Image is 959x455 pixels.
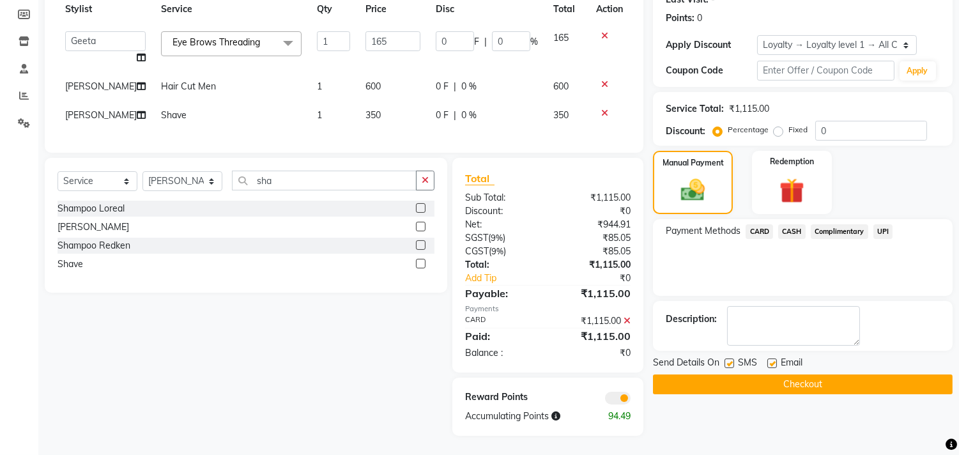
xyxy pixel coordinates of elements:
label: Redemption [770,156,814,167]
span: | [484,35,487,49]
div: Reward Points [456,390,548,405]
div: 94.49 [594,410,640,423]
div: ₹0 [548,204,641,218]
div: CARD [456,314,548,328]
span: [PERSON_NAME] [65,81,137,92]
div: Shampoo Loreal [58,202,125,215]
div: Points: [666,12,694,25]
span: Shave [161,109,187,121]
span: 1 [317,81,322,92]
span: % [530,35,538,49]
span: 0 % [461,109,477,122]
span: 350 [553,109,569,121]
div: Shampoo Redken [58,239,130,252]
span: F [474,35,479,49]
div: Coupon Code [666,64,757,77]
span: 9% [491,233,503,243]
div: 0 [697,12,702,25]
a: x [260,36,266,48]
img: _gift.svg [772,175,812,206]
span: Hair Cut Men [161,81,216,92]
div: ₹1,115.00 [548,191,641,204]
span: 165 [553,32,569,43]
div: ₹1,115.00 [548,258,641,272]
span: | [454,80,456,93]
span: CASH [778,224,806,239]
label: Percentage [728,124,769,135]
div: ₹1,115.00 [548,286,641,301]
div: Description: [666,312,717,326]
label: Manual Payment [663,157,724,169]
span: 0 F [436,109,449,122]
div: Discount: [456,204,548,218]
span: Email [781,356,802,372]
span: Eye Brows Threading [173,36,260,48]
span: [PERSON_NAME] [65,109,137,121]
span: 350 [365,109,381,121]
div: Apply Discount [666,38,757,52]
div: ₹0 [564,272,641,285]
div: ₹1,115.00 [548,328,641,344]
div: Total: [456,258,548,272]
span: 600 [553,81,569,92]
input: Search or Scan [232,171,417,190]
div: Balance : [456,346,548,360]
div: ₹85.05 [548,245,641,258]
img: _cash.svg [673,176,712,204]
div: ₹1,115.00 [548,314,641,328]
div: Shave [58,258,83,271]
label: Fixed [788,124,808,135]
div: Net: [456,218,548,231]
div: Sub Total: [456,191,548,204]
span: | [454,109,456,122]
span: 600 [365,81,381,92]
span: CARD [746,224,773,239]
span: Complimentary [811,224,868,239]
button: Checkout [653,374,953,394]
div: ₹85.05 [548,231,641,245]
div: Service Total: [666,102,724,116]
input: Enter Offer / Coupon Code [757,61,894,81]
div: ₹944.91 [548,218,641,231]
div: Payments [465,304,631,314]
div: ( ) [456,231,548,245]
div: ₹1,115.00 [729,102,769,116]
div: Discount: [666,125,705,138]
div: Payable: [456,286,548,301]
span: Send Details On [653,356,719,372]
span: 0 % [461,80,477,93]
span: SGST [465,232,488,243]
div: [PERSON_NAME] [58,220,129,234]
span: SMS [738,356,757,372]
span: 0 F [436,80,449,93]
div: Paid: [456,328,548,344]
span: Payment Methods [666,224,740,238]
span: UPI [873,224,893,239]
span: Total [465,172,495,185]
span: 9% [491,246,503,256]
a: Add Tip [456,272,564,285]
div: Accumulating Points [456,410,594,423]
button: Apply [900,61,936,81]
div: ₹0 [548,346,641,360]
span: CGST [465,245,489,257]
span: 1 [317,109,322,121]
div: ( ) [456,245,548,258]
